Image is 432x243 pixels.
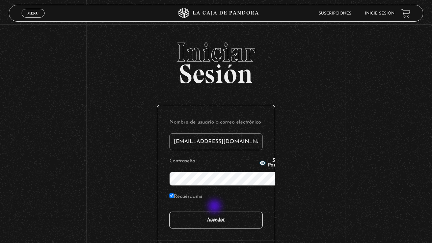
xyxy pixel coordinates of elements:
input: Acceder [169,212,263,228]
a: Inicie sesión [365,11,395,16]
span: Cerrar [25,17,41,22]
input: Recuérdame [169,193,174,198]
button: Show Password [259,158,288,168]
span: Iniciar [9,39,424,66]
label: Contraseña [169,156,257,167]
span: Menu [27,11,38,15]
h2: Sesión [9,39,424,82]
a: View your shopping cart [401,9,410,18]
label: Recuérdame [169,192,202,202]
label: Nombre de usuario o correo electrónico [169,117,263,128]
span: Show Password [268,158,288,168]
a: Suscripciones [319,11,351,16]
